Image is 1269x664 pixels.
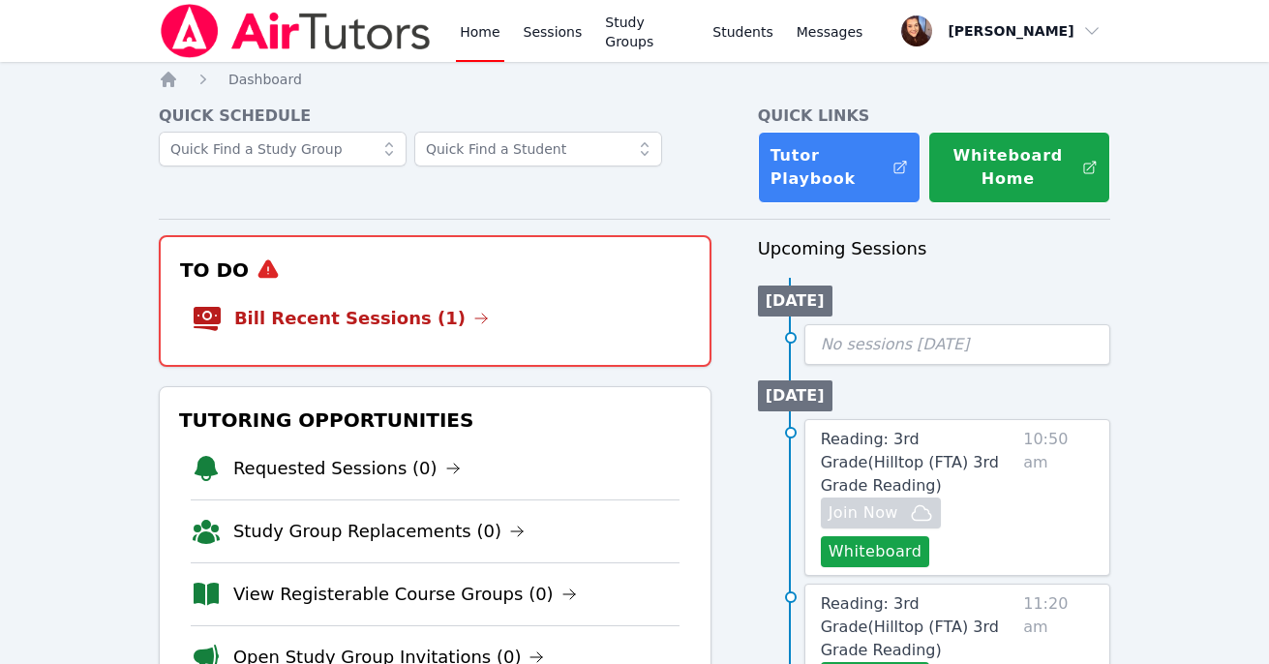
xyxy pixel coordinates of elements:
[233,581,577,608] a: View Registerable Course Groups (0)
[233,455,461,482] a: Requested Sessions (0)
[159,70,1110,89] nav: Breadcrumb
[234,305,489,332] a: Bill Recent Sessions (1)
[821,536,930,567] button: Whiteboard
[821,428,1016,498] a: Reading: 3rd Grade(Hilltop (FTA) 3rd Grade Reading)
[797,22,863,42] span: Messages
[758,380,832,411] li: [DATE]
[821,592,1016,662] a: Reading: 3rd Grade(Hilltop (FTA) 3rd Grade Reading)
[829,501,898,525] span: Join Now
[414,132,662,166] input: Quick Find a Student
[758,105,1111,128] h4: Quick Links
[176,253,694,287] h3: To Do
[159,4,433,58] img: Air Tutors
[175,403,695,438] h3: Tutoring Opportunities
[821,498,941,528] button: Join Now
[821,335,970,353] span: No sessions [DATE]
[928,132,1110,203] button: Whiteboard Home
[821,594,999,659] span: Reading: 3rd Grade ( Hilltop (FTA) 3rd Grade Reading )
[758,235,1111,262] h3: Upcoming Sessions
[159,132,407,166] input: Quick Find a Study Group
[1023,428,1094,567] span: 10:50 am
[233,518,525,545] a: Study Group Replacements (0)
[758,132,922,203] a: Tutor Playbook
[821,430,999,495] span: Reading: 3rd Grade ( Hilltop (FTA) 3rd Grade Reading )
[159,105,711,128] h4: Quick Schedule
[228,72,302,87] span: Dashboard
[758,286,832,317] li: [DATE]
[228,70,302,89] a: Dashboard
